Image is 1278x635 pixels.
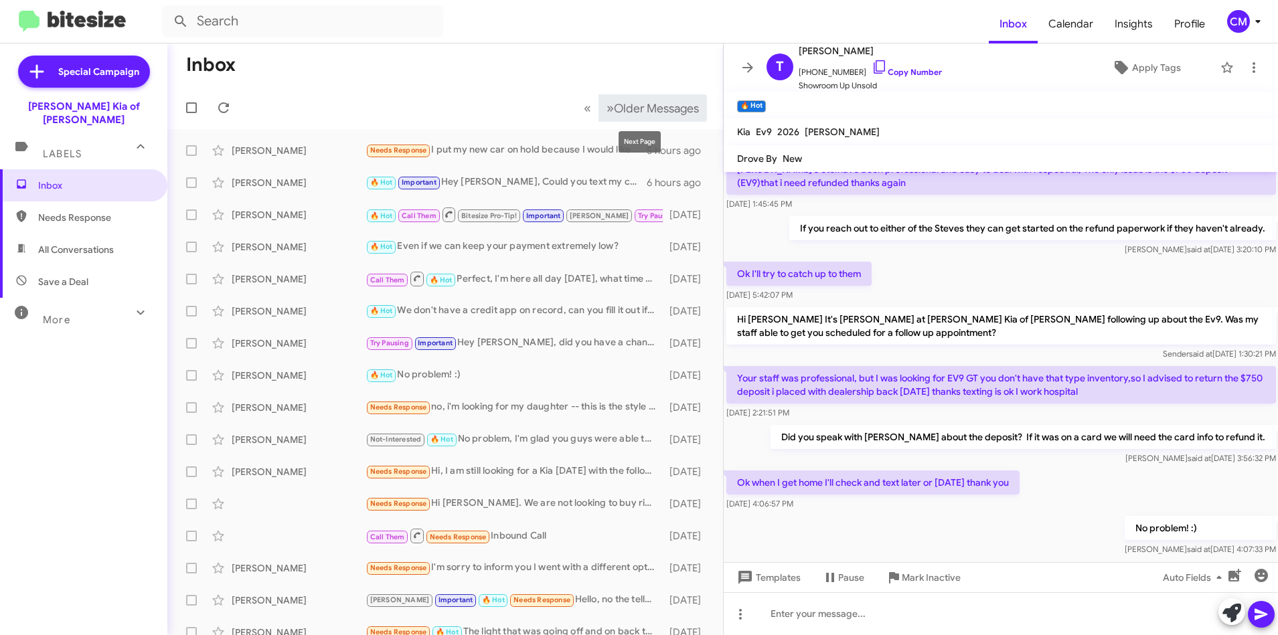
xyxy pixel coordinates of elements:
span: [DATE] 1:45:45 PM [726,199,792,209]
span: 🔥 Hot [430,435,453,444]
span: Important [438,596,473,604]
div: Next Page [619,131,661,153]
span: Call Them [370,276,405,284]
span: [PERSON_NAME] [799,43,942,59]
span: Save a Deal [38,275,88,288]
span: T [776,56,784,78]
a: Special Campaign [18,56,150,88]
div: No I have no idea I was seeing if you have one coming [366,206,663,223]
div: 5 hours ago [647,144,712,157]
div: [PERSON_NAME] [232,144,366,157]
div: [PERSON_NAME] [232,337,366,350]
span: Sender [DATE] 1:30:21 PM [1162,349,1275,359]
div: [PERSON_NAME] [232,401,366,414]
nav: Page navigation example [576,94,707,122]
span: [PERSON_NAME] [570,211,629,220]
span: [PERSON_NAME] [370,596,430,604]
div: CM [1227,10,1250,33]
button: Previous [576,94,599,122]
div: [DATE] [663,594,712,607]
p: If you reach out to either of the Steves they can get started on the refund paperwork if they hav... [789,216,1275,240]
div: No problem! :) [366,367,663,383]
div: [PERSON_NAME] [232,240,366,254]
p: Ok I'll try to catch up to them [726,262,872,286]
div: No problem, I'm glad you guys were able to connect, I'll put notes in my system about that. :) Ha... [366,432,663,447]
span: Bitesize Pro-Tip! [461,211,517,220]
div: [DATE] [663,561,712,575]
a: Inbox [989,5,1038,43]
span: More [43,314,70,326]
div: no, i'm looking for my daughter -- this is the style she wants. I'll keep looking, thank you [366,399,663,415]
button: CM [1216,10,1263,33]
div: [DATE] [663,433,712,446]
div: [DATE] [663,337,712,350]
button: Auto Fields [1152,565,1238,589]
span: Drove By [737,153,777,165]
span: Call Them [370,533,405,541]
span: Try Pausing [638,211,677,220]
div: I'm sorry to inform you I went with a different option. Thank you for reaching out [366,560,663,575]
span: « [584,100,591,116]
a: Profile [1164,5,1216,43]
span: Insights [1104,5,1164,43]
div: [DATE] [663,369,712,382]
span: [PERSON_NAME] [DATE] 4:07:33 PM [1124,544,1275,554]
span: Mark Inactive [902,565,961,589]
span: 🔥 Hot [370,371,393,379]
a: Copy Number [872,67,942,77]
span: 🔥 Hot [370,211,393,220]
span: said at [1187,453,1210,463]
button: Next [598,94,707,122]
p: Hi [PERSON_NAME] It's [PERSON_NAME] at [PERSON_NAME] Kia of [PERSON_NAME] following up about the ... [726,307,1276,345]
span: 2026 [777,126,799,138]
span: [PERSON_NAME] [805,126,880,138]
span: All Conversations [38,243,114,256]
small: 🔥 Hot [737,100,766,112]
div: [PERSON_NAME] [232,272,366,286]
span: Needs Response [38,211,152,224]
div: [PERSON_NAME] [232,369,366,382]
span: 🔥 Hot [482,596,505,604]
div: [PERSON_NAME] [232,304,366,318]
input: Search [162,5,443,37]
span: said at [1186,244,1210,254]
span: 🔥 Hot [370,242,393,251]
div: We don't have a credit app on record, can you fill it out if i send you the link? [366,303,663,319]
div: [PERSON_NAME] [232,433,366,446]
span: Needs Response [370,403,427,412]
div: Hey [PERSON_NAME], did you have a chance to check out the link I sent you? [366,335,663,351]
span: Kia [737,126,750,138]
div: [DATE] [663,272,712,286]
span: Apply Tags [1132,56,1181,80]
div: 6 hours ago [647,176,712,189]
div: [PERSON_NAME] [232,465,366,478]
span: Labels [43,148,82,160]
span: New [783,153,802,165]
span: 🔥 Hot [430,276,453,284]
p: Ok when I get home I'll check and text later or [DATE] thank you [726,470,1020,494]
span: Needs Response [370,563,427,572]
span: said at [1188,349,1212,359]
div: Hi, I am still looking for a Kia [DATE] with the following config: SX-Prestige Hybrid Exterior: I... [366,464,663,479]
span: Needs Response [513,596,570,604]
div: [DATE] [663,304,712,318]
div: [DATE] [663,465,712,478]
span: 🔥 Hot [370,306,393,315]
span: Special Campaign [58,65,139,78]
span: Inbox [38,179,152,192]
span: Showroom Up Unsold [799,79,942,92]
a: Calendar [1038,5,1104,43]
div: Hi [PERSON_NAME]. We are not looking to buy right now unless one of our older cars decides for us... [366,496,663,511]
span: Needs Response [370,467,427,476]
div: Hey [PERSON_NAME], Could you text my cell when you’re on the way to the dealership? I’m going to ... [366,175,647,190]
button: Pause [811,565,875,589]
div: [DATE] [663,240,712,254]
div: [PERSON_NAME] [232,176,366,189]
span: Try Pausing [370,339,409,347]
div: I put my new car on hold because I would like 10% off the sticker and 15k for my2022 alpha [PERSO... [366,143,647,158]
div: [PERSON_NAME] [232,594,366,607]
div: Hello, no the telluride S that might have been in our budget sold. [366,592,663,608]
button: Apply Tags [1078,56,1214,80]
